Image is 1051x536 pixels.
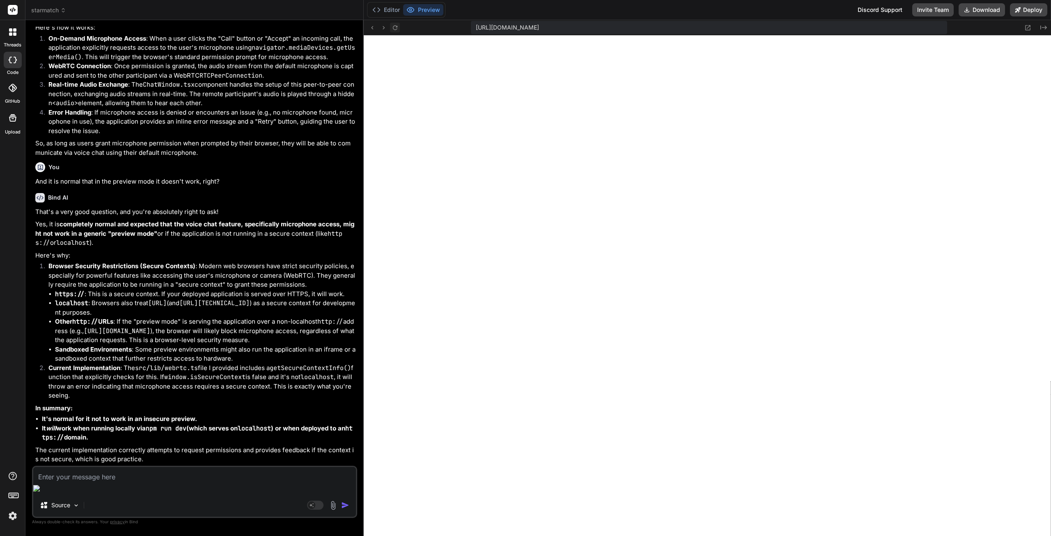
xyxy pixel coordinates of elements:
[35,139,356,157] p: So, as long as users grant microphone permission when prompted by their browser, they will be abl...
[364,35,1051,536] iframe: Preview
[35,177,356,186] p: And it is normal that in the preview mode it doesn't work, right?
[55,290,85,298] code: https://
[55,317,113,325] strong: Other URLs
[912,3,954,16] button: Invite Team
[4,41,21,48] label: threads
[476,23,539,32] span: [URL][DOMAIN_NAME]
[5,129,21,136] label: Upload
[55,290,356,299] li: : This is a secure context. If your deployed application is served over HTTPS, it will work.
[46,424,56,432] em: will
[48,35,146,42] strong: On-Demand Microphone Access
[146,424,186,432] code: npm run dev
[42,415,197,423] strong: It's normal for it not to work in an insecure preview.
[55,299,356,317] li: : Browsers also treat (and ) as a secure context for development purposes.
[853,3,907,16] div: Discord Support
[6,509,20,523] img: settings
[31,6,66,14] span: starmatch
[328,501,338,510] img: attachment
[48,364,120,372] strong: Current Implementation
[35,220,354,237] strong: completely normal and expected that the voice chat feature, specifically microphone access, might...
[48,363,356,400] p: : The file I provided includes a function that explicitly checks for this. If is false and it's n...
[5,98,20,105] label: GitHub
[48,262,195,270] strong: Browser Security Restrictions (Secure Contexts)
[48,62,111,70] strong: WebRTC Connection
[164,373,246,381] code: window.isSecureContext
[135,364,198,372] code: src/lib/webrtc.ts
[403,4,443,16] button: Preview
[1010,3,1047,16] button: Deploy
[42,34,356,62] li: : When a user clicks the "Call" button or "Accept" an incoming call, the application explicitly r...
[35,404,73,412] strong: In summary:
[959,3,1005,16] button: Download
[48,81,128,88] strong: Real-time Audio Exchange
[35,220,356,248] p: Yes, it is or if the application is not running in a secure context (like or ).
[148,299,167,307] code: [URL]
[42,62,356,80] li: : Once permission is granted, the audio stream from the default microphone is captured and sent t...
[33,485,42,492] img: editor-icon.png
[7,69,18,76] label: code
[301,373,334,381] code: localhost
[55,317,356,345] li: : If the "preview mode" is serving the application over a non-localhost address (e.g., ), the bro...
[51,501,70,509] p: Source
[35,446,356,464] p: The current implementation correctly attempts to request permissions and provides feedback if the...
[341,501,349,509] img: icon
[35,251,356,260] p: Here's why:
[73,502,80,509] img: Pick Models
[143,81,195,89] code: ChatWindow.tsx
[35,23,356,32] p: Here's how it works:
[238,424,271,432] code: localhost
[55,299,88,307] code: localhost
[200,71,262,80] code: RTCPeerConnection
[56,239,89,247] code: localhost
[72,317,98,326] code: http://
[42,424,353,442] strong: It work when running locally via (which serves on ) or when deployed to an domain.
[35,207,356,217] p: That's a very good question, and you're absolutely right to ask!
[84,327,150,335] code: [URL][DOMAIN_NAME]
[48,193,68,202] h6: Bind AI
[270,364,351,372] code: getSecureContextInfo()
[369,4,403,16] button: Editor
[32,518,357,526] p: Always double-check its answers. Your in Bind
[110,519,125,524] span: privacy
[48,44,355,61] code: navigator.mediaDevices.getUserMedia()
[179,299,250,307] code: [URL][TECHNICAL_ID]
[42,80,356,108] li: : The component handles the setup of this peer-to-peer connection, exchanging audio streams in re...
[317,317,343,326] code: http://
[55,345,356,363] li: : Some preview environments might also run the application in an iframe or a sandboxed context th...
[52,99,78,107] code: <audio>
[48,108,91,116] strong: Error Handling
[55,345,132,353] strong: Sandboxed Environments
[48,262,356,290] p: : Modern web browsers have strict security policies, especially for powerful features like access...
[48,163,60,171] h6: You
[42,108,356,136] li: : If microphone access is denied or encounters an issue (e.g., no microphone found, microphone in...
